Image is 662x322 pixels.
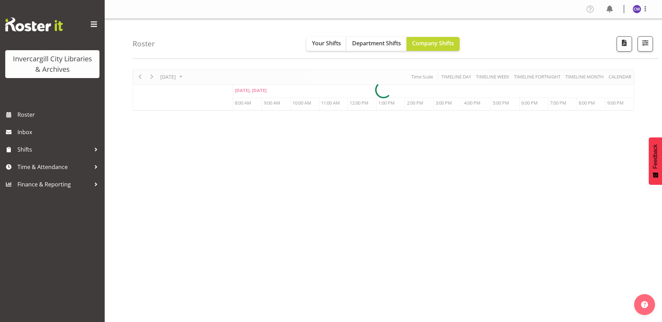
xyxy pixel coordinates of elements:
[652,144,659,169] span: Feedback
[17,109,101,120] span: Roster
[412,39,454,47] span: Company Shifts
[5,17,63,31] img: Rosterit website logo
[633,5,641,13] img: chamique-mamolo11658.jpg
[17,144,91,155] span: Shifts
[133,40,155,48] h4: Roster
[352,39,401,47] span: Department Shifts
[12,54,92,75] div: Invercargill City Libraries & Archives
[617,36,632,52] button: Download a PDF of the roster for the current day
[17,179,91,190] span: Finance & Reporting
[306,37,347,51] button: Your Shifts
[17,162,91,172] span: Time & Attendance
[312,39,341,47] span: Your Shifts
[649,137,662,185] button: Feedback - Show survey
[407,37,460,51] button: Company Shifts
[347,37,407,51] button: Department Shifts
[641,301,648,308] img: help-xxl-2.png
[638,36,653,52] button: Filter Shifts
[17,127,101,137] span: Inbox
